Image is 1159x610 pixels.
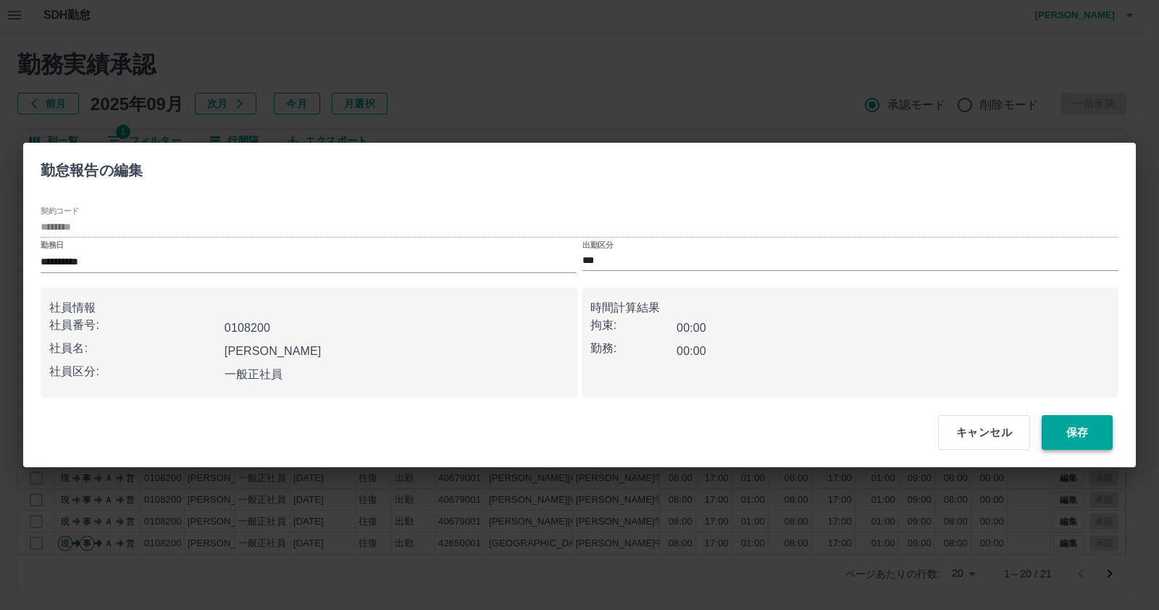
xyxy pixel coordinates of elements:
[49,317,219,334] p: 社員番号:
[49,299,569,317] p: 社員情報
[41,239,64,250] label: 勤務日
[590,317,677,334] p: 拘束:
[23,143,160,192] h2: 勤怠報告の編集
[225,322,270,334] b: 0108200
[225,345,322,357] b: [PERSON_NAME]
[677,322,706,334] b: 00:00
[49,363,219,380] p: 社員区分:
[582,239,613,250] label: 出勤区分
[1042,415,1113,450] button: 保存
[677,345,706,357] b: 00:00
[49,340,219,357] p: 社員名:
[590,299,1110,317] p: 時間計算結果
[590,340,677,357] p: 勤務:
[41,206,79,217] label: 契約コード
[225,368,283,380] b: 一般正社員
[938,415,1030,450] button: キャンセル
